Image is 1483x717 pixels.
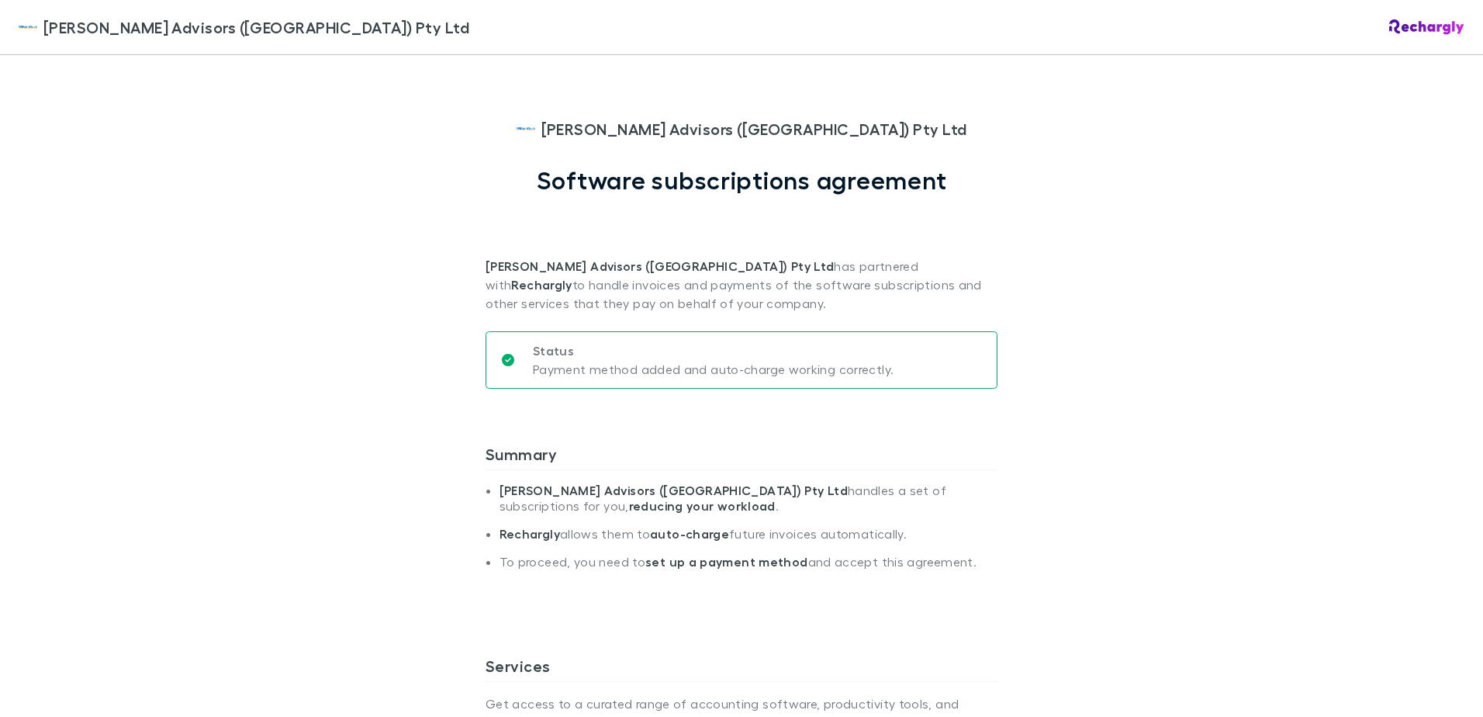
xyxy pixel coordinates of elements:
h3: Services [486,656,997,681]
strong: reducing your workload [629,498,776,514]
li: To proceed, you need to and accept this agreement. [500,554,997,582]
p: Payment method added and auto-charge working correctly. [533,360,894,379]
img: William Buck Advisors (WA) Pty Ltd's Logo [19,18,37,36]
strong: Rechargly [500,526,560,542]
h1: Software subscriptions agreement [537,165,947,195]
strong: Rechargly [511,277,572,293]
strong: [PERSON_NAME] Advisors ([GEOGRAPHIC_DATA]) Pty Ltd [500,483,848,498]
img: Rechargly Logo [1389,19,1464,35]
h3: Summary [486,445,997,469]
img: William Buck Advisors (WA) Pty Ltd's Logo [517,119,535,138]
p: has partnered with to handle invoices and payments of the software subscriptions and other servic... [486,195,997,313]
strong: [PERSON_NAME] Advisors ([GEOGRAPHIC_DATA]) Pty Ltd [486,258,834,274]
strong: set up a payment method [645,554,807,570]
li: handles a set of subscriptions for you, . [500,483,997,526]
span: [PERSON_NAME] Advisors ([GEOGRAPHIC_DATA]) Pty Ltd [541,117,967,140]
p: Status [533,341,894,360]
span: [PERSON_NAME] Advisors ([GEOGRAPHIC_DATA]) Pty Ltd [43,16,469,39]
li: allows them to future invoices automatically. [500,526,997,554]
strong: auto-charge [650,526,729,542]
